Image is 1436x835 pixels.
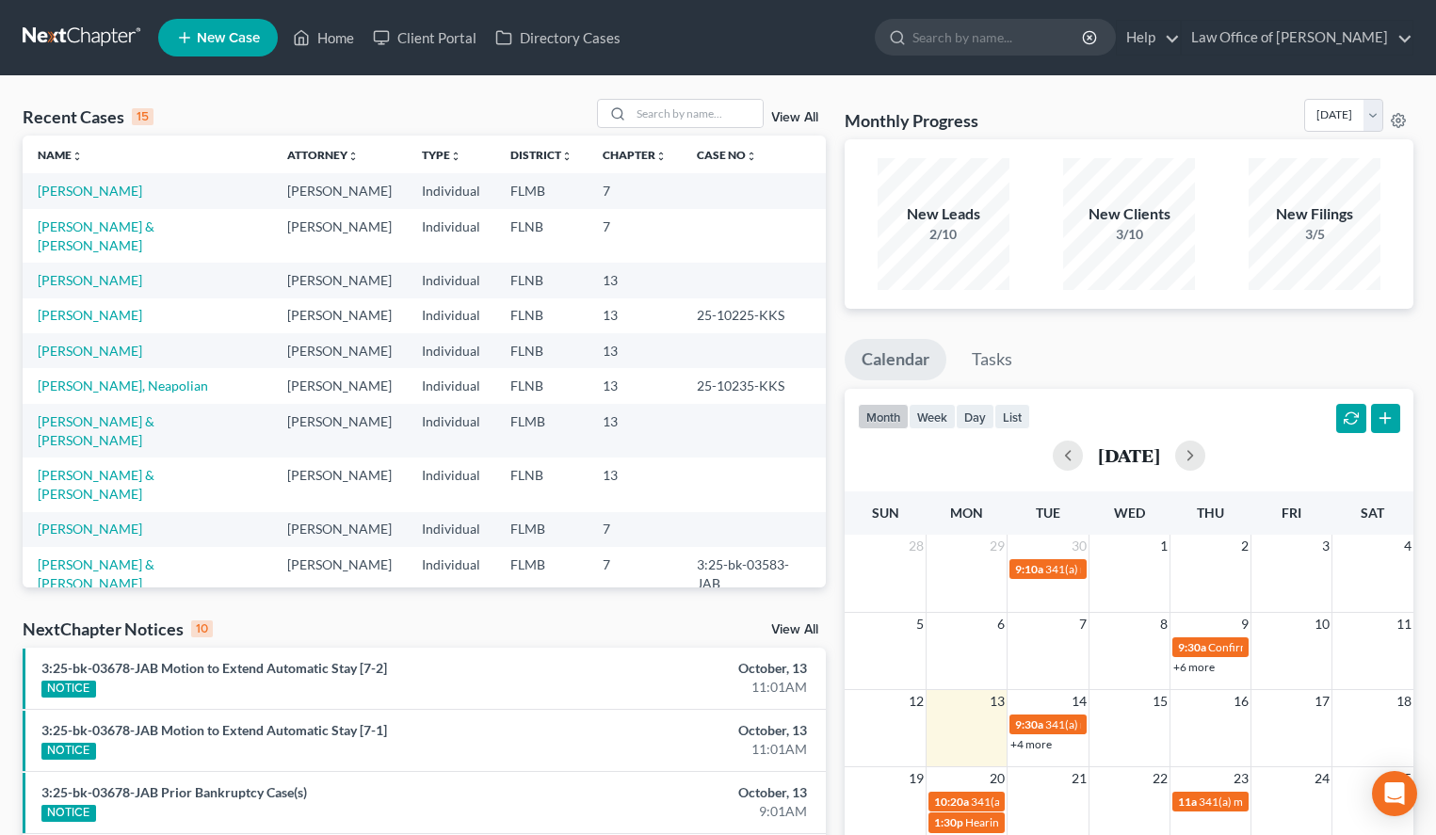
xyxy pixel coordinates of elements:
[845,109,978,132] h3: Monthly Progress
[1182,21,1412,55] a: Law Office of [PERSON_NAME]
[495,404,588,458] td: FLMB
[1077,613,1089,635] span: 7
[1178,640,1206,654] span: 9:30a
[588,404,682,458] td: 13
[564,678,807,697] div: 11:01AM
[197,31,260,45] span: New Case
[41,743,96,760] div: NOTICE
[486,21,630,55] a: Directory Cases
[1045,717,1286,731] span: 341(a) meeting of creditors for [PERSON_NAME]
[914,613,926,635] span: 5
[950,505,983,521] span: Mon
[1015,562,1043,576] span: 9:10a
[272,368,407,403] td: [PERSON_NAME]
[907,535,926,557] span: 28
[407,209,495,263] td: Individual
[495,298,588,333] td: FLNB
[588,547,682,601] td: 7
[1282,505,1301,521] span: Fri
[38,377,208,393] a: [PERSON_NAME], Neapolian
[878,225,1009,244] div: 2/10
[1313,767,1331,790] span: 24
[495,512,588,547] td: FLMB
[510,148,573,162] a: Districtunfold_more
[495,333,588,368] td: FLNB
[272,173,407,208] td: [PERSON_NAME]
[564,659,807,678] div: October, 13
[41,660,387,676] a: 3:25-bk-03678-JAB Motion to Extend Automatic Stay [7-2]
[1239,613,1250,635] span: 9
[41,805,96,822] div: NOTICE
[495,547,588,601] td: FLMB
[272,263,407,297] td: [PERSON_NAME]
[272,209,407,263] td: [PERSON_NAME]
[1045,562,1227,576] span: 341(a) meeting for [PERSON_NAME]
[631,100,763,127] input: Search by name...
[38,183,142,199] a: [PERSON_NAME]
[191,620,213,637] div: 10
[988,535,1007,557] span: 29
[995,613,1007,635] span: 6
[407,404,495,458] td: Individual
[971,795,1153,809] span: 341(a) meeting for [PERSON_NAME]
[1372,771,1417,816] div: Open Intercom Messenger
[588,368,682,403] td: 13
[934,815,963,829] span: 1:30p
[495,368,588,403] td: FLNB
[564,802,807,821] div: 9:01AM
[588,458,682,511] td: 13
[956,404,994,429] button: day
[1036,505,1060,521] span: Tue
[682,368,826,403] td: 25-10235-KKS
[697,148,757,162] a: Case Nounfold_more
[1063,225,1195,244] div: 3/10
[495,173,588,208] td: FLMB
[1114,505,1145,521] span: Wed
[1015,717,1043,731] span: 9:30a
[407,333,495,368] td: Individual
[746,151,757,162] i: unfold_more
[1070,535,1089,557] span: 30
[564,783,807,802] div: October, 13
[878,203,1009,225] div: New Leads
[38,148,83,162] a: Nameunfold_more
[23,618,213,640] div: NextChapter Notices
[72,151,83,162] i: unfold_more
[655,151,667,162] i: unfold_more
[272,512,407,547] td: [PERSON_NAME]
[588,333,682,368] td: 13
[907,690,926,713] span: 12
[1313,613,1331,635] span: 10
[1249,225,1380,244] div: 3/5
[1249,203,1380,225] div: New Filings
[1178,795,1197,809] span: 11a
[38,521,142,537] a: [PERSON_NAME]
[988,767,1007,790] span: 20
[955,339,1029,380] a: Tasks
[994,404,1030,429] button: list
[1361,505,1384,521] span: Sat
[495,263,588,297] td: FLNB
[588,173,682,208] td: 7
[588,209,682,263] td: 7
[407,547,495,601] td: Individual
[272,547,407,601] td: [PERSON_NAME]
[495,209,588,263] td: FLNB
[1199,795,1380,809] span: 341(a) meeting for [PERSON_NAME]
[588,263,682,297] td: 13
[845,339,946,380] a: Calendar
[1117,21,1180,55] a: Help
[272,458,407,511] td: [PERSON_NAME]
[132,108,153,125] div: 15
[450,151,461,162] i: unfold_more
[1395,690,1413,713] span: 18
[1208,640,1422,654] span: Confirmation hearing for [PERSON_NAME]
[1197,505,1224,521] span: Thu
[588,298,682,333] td: 13
[272,298,407,333] td: [PERSON_NAME]
[363,21,486,55] a: Client Portal
[1320,535,1331,557] span: 3
[407,458,495,511] td: Individual
[1173,660,1215,674] a: +6 more
[1151,767,1170,790] span: 22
